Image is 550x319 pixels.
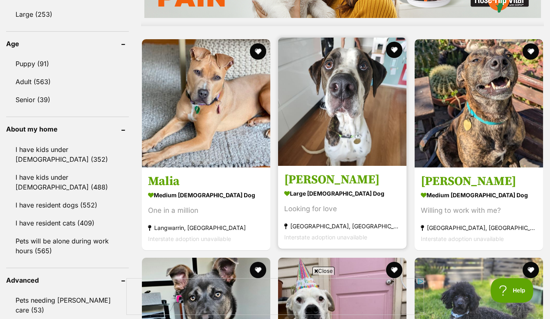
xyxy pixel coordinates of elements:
a: Large (253) [6,6,129,23]
strong: medium [DEMOGRAPHIC_DATA] Dog [421,189,537,201]
strong: large [DEMOGRAPHIC_DATA] Dog [284,187,400,199]
div: Willing to work with me? [421,205,537,216]
a: I have kids under [DEMOGRAPHIC_DATA] (352) [6,141,129,168]
iframe: Advertisement [126,278,424,315]
a: Puppy (91) [6,55,129,72]
img: Mulligan - Bull Arab x Staffordshire Bull Terrier Dog [415,39,543,167]
header: Advanced [6,277,129,284]
span: Interstate adoption unavailable [284,233,367,240]
h3: [PERSON_NAME] [421,173,537,189]
a: Malia medium [DEMOGRAPHIC_DATA] Dog One in a million Langwarrin, [GEOGRAPHIC_DATA] Interstate ado... [142,167,270,250]
a: Senior (39) [6,91,129,108]
strong: Langwarrin, [GEOGRAPHIC_DATA] [148,222,264,233]
span: Interstate adoption unavailable [148,235,231,242]
button: favourite [386,262,403,278]
a: Pets needing [PERSON_NAME] care (53) [6,292,129,319]
img: Forlano - Bull Arab Dog [278,38,406,166]
button: favourite [250,43,266,60]
header: About my home [6,125,129,133]
iframe: Help Scout Beacon - Open [491,278,534,303]
button: favourite [250,262,266,278]
strong: [GEOGRAPHIC_DATA], [GEOGRAPHIC_DATA] [284,220,400,231]
span: Close [312,267,334,275]
h3: Malia [148,173,264,189]
h3: [PERSON_NAME] [284,172,400,187]
a: [PERSON_NAME] large [DEMOGRAPHIC_DATA] Dog Looking for love [GEOGRAPHIC_DATA], [GEOGRAPHIC_DATA] ... [278,165,406,248]
button: favourite [523,43,539,60]
a: I have resident cats (409) [6,214,129,232]
a: Pets will be alone during work hours (565) [6,232,129,259]
a: I have resident dogs (552) [6,196,129,214]
img: Malia - Staffordshire Bull Terrier Dog [142,39,270,167]
strong: [GEOGRAPHIC_DATA], [GEOGRAPHIC_DATA] [421,222,537,233]
button: favourite [523,262,539,278]
div: One in a million [148,205,264,216]
header: Age [6,40,129,47]
a: [PERSON_NAME] medium [DEMOGRAPHIC_DATA] Dog Willing to work with me? [GEOGRAPHIC_DATA], [GEOGRAPH... [415,167,543,250]
strong: medium [DEMOGRAPHIC_DATA] Dog [148,189,264,201]
span: Interstate adoption unavailable [421,235,504,242]
a: Adult (563) [6,73,129,90]
a: I have kids under [DEMOGRAPHIC_DATA] (488) [6,169,129,196]
div: Looking for love [284,203,400,214]
button: favourite [386,42,403,58]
